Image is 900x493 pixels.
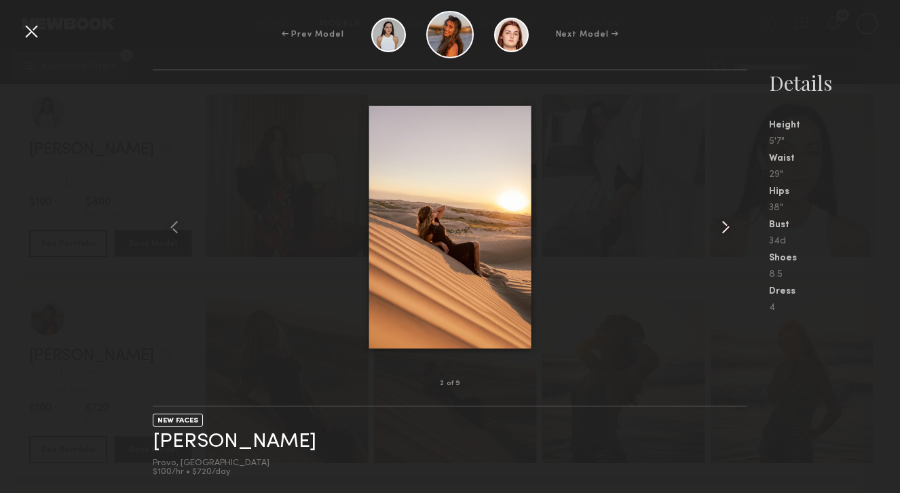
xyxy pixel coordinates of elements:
div: $100/hr • $720/day [153,468,316,477]
div: 8.5 [769,270,900,279]
div: ← Prev Model [282,28,344,41]
div: Shoes [769,254,900,263]
div: Provo, [GEOGRAPHIC_DATA] [153,459,316,468]
div: Height [769,121,900,130]
div: Bust [769,220,900,230]
div: Hips [769,187,900,197]
div: Next Model → [556,28,619,41]
div: Dress [769,287,900,296]
div: Details [769,69,900,96]
div: Waist [769,154,900,163]
div: 5'7" [769,137,900,146]
div: 2 of 9 [440,380,460,387]
div: NEW FACES [153,414,203,427]
div: 38" [769,203,900,213]
a: [PERSON_NAME] [153,431,316,452]
div: 4 [769,303,900,313]
div: 34d [769,237,900,246]
div: 29" [769,170,900,180]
